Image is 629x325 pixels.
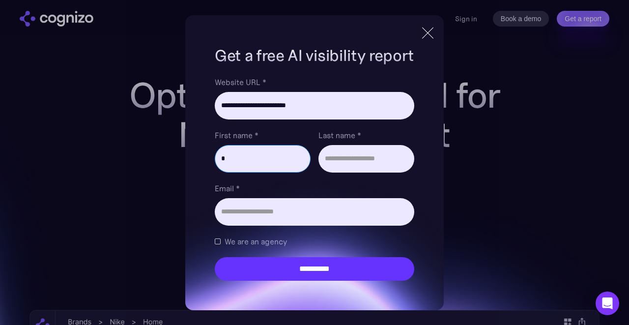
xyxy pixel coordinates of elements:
[596,292,619,315] div: Open Intercom Messenger
[225,236,287,247] span: We are an agency
[215,76,414,88] label: Website URL *
[318,129,414,141] label: Last name *
[215,76,414,281] form: Brand Report Form
[215,182,414,194] label: Email *
[215,45,414,66] h1: Get a free AI visibility report
[215,129,311,141] label: First name *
